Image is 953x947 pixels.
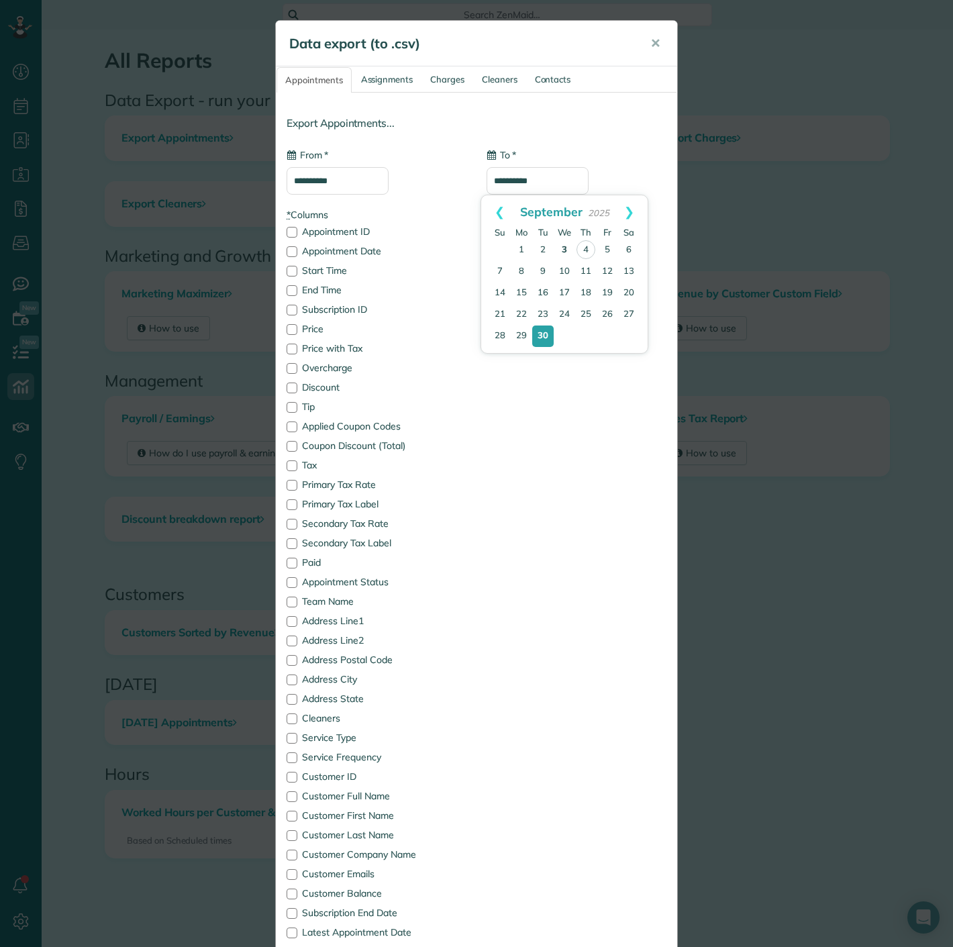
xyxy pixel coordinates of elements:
a: 25 [575,304,597,326]
label: Secondary Tax Label [287,538,466,548]
label: Paid [287,558,466,567]
span: Saturday [623,227,634,238]
label: Service Frequency [287,752,466,762]
label: Customer ID [287,772,466,781]
a: 22 [511,304,532,326]
a: 1 [511,240,532,261]
label: Customer First Name [287,811,466,820]
a: 30 [532,326,554,347]
label: Tax [287,460,466,470]
a: 21 [489,304,511,326]
a: Prev [481,195,518,229]
a: 24 [554,304,575,326]
label: Appointment Date [287,246,466,256]
label: Customer Full Name [287,791,466,801]
h5: Data export (to .csv) [289,34,632,53]
label: Address Line1 [287,616,466,626]
a: 16 [532,283,554,304]
label: Address City [287,675,466,684]
label: Address Postal Code [287,655,466,664]
a: 19 [597,283,618,304]
a: 20 [618,283,640,304]
label: Address State [287,694,466,703]
span: Friday [603,227,611,238]
span: ✕ [650,36,660,51]
label: Start Time [287,266,466,275]
span: Monday [515,227,528,238]
a: 6 [618,240,640,261]
label: To [487,148,516,162]
label: Customer Last Name [287,830,466,840]
label: Address Line2 [287,636,466,645]
label: Discount [287,383,466,392]
a: 11 [575,261,597,283]
a: Appointments [277,67,352,93]
label: Subscription ID [287,305,466,314]
a: 13 [618,261,640,283]
label: Customer Balance [287,889,466,898]
label: Service Type [287,733,466,742]
a: 26 [597,304,618,326]
a: 8 [511,261,532,283]
label: Secondary Tax Rate [287,519,466,528]
a: Contacts [527,67,579,92]
label: Cleaners [287,713,466,723]
a: Charges [422,67,472,92]
h4: Export Appointments... [287,117,666,129]
label: Coupon Discount (Total) [287,441,466,450]
a: 5 [597,240,618,261]
label: Subscription End Date [287,908,466,917]
a: 14 [489,283,511,304]
label: Team Name [287,597,466,606]
label: Overcharge [287,363,466,372]
a: 2 [532,240,554,261]
a: 10 [554,261,575,283]
a: 23 [532,304,554,326]
label: Tip [287,402,466,411]
label: Primary Tax Label [287,499,466,509]
label: From [287,148,328,162]
label: Customer Company Name [287,850,466,859]
span: 2025 [588,207,609,218]
span: September [520,204,583,219]
a: Assignments [353,67,421,92]
a: 3 [554,240,575,261]
a: 18 [575,283,597,304]
a: 7 [489,261,511,283]
a: 9 [532,261,554,283]
label: Appointment ID [287,227,466,236]
a: 12 [597,261,618,283]
a: Cleaners [474,67,525,92]
label: Latest Appointment Date [287,928,466,937]
label: Appointment Status [287,577,466,587]
a: 28 [489,326,511,347]
span: Thursday [581,227,591,238]
a: 27 [618,304,640,326]
label: Primary Tax Rate [287,480,466,489]
label: Applied Coupon Codes [287,421,466,431]
a: 17 [554,283,575,304]
label: Price with Tax [287,344,466,353]
label: Customer Emails [287,869,466,879]
label: End Time [287,285,466,295]
span: Sunday [495,227,505,238]
a: 15 [511,283,532,304]
span: Tuesday [538,227,548,238]
span: Wednesday [558,227,571,238]
a: 29 [511,326,532,347]
label: Columns [287,208,466,221]
a: 4 [576,240,595,259]
a: Next [611,195,648,229]
label: Price [287,324,466,334]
